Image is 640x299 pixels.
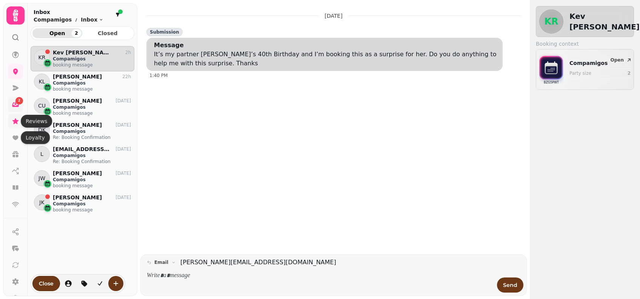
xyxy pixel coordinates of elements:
[503,282,517,288] span: Send
[34,8,103,16] h2: Inbox
[628,70,631,76] p: 2
[180,258,336,267] a: [PERSON_NAME][EMAIL_ADDRESS][DOMAIN_NAME]
[149,72,503,79] div: 1:40 PM
[53,177,131,183] p: Compamigos
[53,104,131,110] p: Compamigos
[53,146,111,153] p: [EMAIL_ADDRESS][DOMAIN_NAME]
[115,98,131,104] p: [DATE]
[154,50,498,68] div: It’s my partner [PERSON_NAME]’s 40th Birthday and I’m booking this as a surprise for her. Do you ...
[325,12,342,20] p: [DATE]
[53,201,131,207] p: Compamigos
[154,41,184,50] div: Message
[83,28,133,38] button: Closed
[71,29,81,37] div: 2
[39,199,44,206] span: JK
[115,194,131,200] p: [DATE]
[125,49,131,55] p: 2h
[77,276,92,291] button: tag-thread
[31,46,134,293] div: grid
[21,131,50,144] div: Loyalty
[53,183,131,189] p: booking message
[53,62,131,68] p: booking message
[53,207,131,213] p: booking message
[32,276,60,291] button: Close
[40,150,43,158] span: L
[34,16,103,23] nav: breadcrumb
[539,52,631,86] div: bookings-iconBZG5PWTCompamigosParty size2Open
[39,78,45,85] span: KL
[53,56,131,62] p: Compamigos
[53,159,131,165] p: Re: Booking Confirmation
[115,122,131,128] p: [DATE]
[39,281,54,286] span: Close
[544,79,559,86] p: BZG5PWT
[81,16,103,23] button: Inbox
[146,28,183,36] div: Submission
[38,102,46,109] span: CU
[144,258,179,267] button: email
[113,10,122,19] button: filter
[569,11,640,32] h2: Kev [PERSON_NAME]
[569,70,612,76] p: Party size
[108,276,123,291] button: create-convo
[89,31,127,36] span: Closed
[611,58,624,62] span: Open
[122,74,131,80] p: 22h
[32,28,82,38] button: Open2
[21,115,52,128] div: Reviews
[34,16,72,23] p: Compamigos
[18,98,20,103] span: 2
[497,277,523,293] button: Send
[53,80,131,86] p: Compamigos
[115,146,131,152] p: [DATE]
[53,134,131,140] p: Re: Booking Confirmation
[38,174,45,182] span: JW
[53,194,102,201] p: [PERSON_NAME]
[53,98,102,104] p: [PERSON_NAME]
[569,59,612,67] p: Compamigos
[539,52,563,85] img: bookings-icon
[544,17,558,26] span: KR
[53,153,131,159] p: Compamigos
[53,86,131,92] p: booking message
[53,110,131,116] p: booking message
[53,170,102,177] p: [PERSON_NAME]
[92,276,108,291] button: is-read
[38,31,76,36] span: Open
[115,170,131,176] p: [DATE]
[38,54,46,61] span: KR
[53,122,102,128] p: [PERSON_NAME]
[53,128,131,134] p: Compamigos
[53,74,102,80] p: [PERSON_NAME]
[38,126,46,134] span: DK
[53,49,111,56] p: Kev [PERSON_NAME]
[8,97,23,112] a: 2
[608,55,635,65] button: Open
[536,40,634,48] label: Booking context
